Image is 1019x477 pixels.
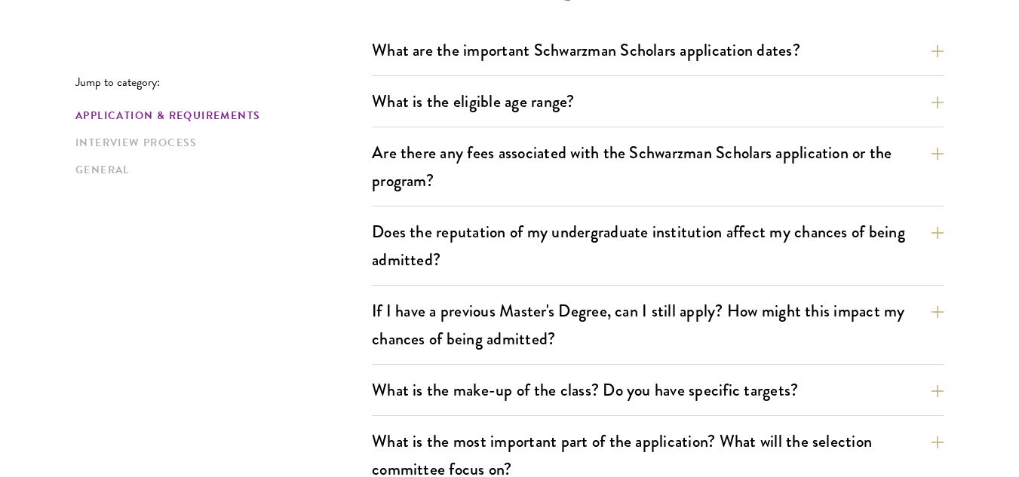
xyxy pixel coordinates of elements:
[372,136,944,197] button: Are there any fees associated with the Schwarzman Scholars application or the program?
[372,33,944,67] button: What are the important Schwarzman Scholars application dates?
[75,162,363,178] a: General
[372,84,944,118] button: What is the eligible age range?
[75,108,363,124] a: Application & Requirements
[372,215,944,277] button: Does the reputation of my undergraduate institution affect my chances of being admitted?
[372,294,944,356] button: If I have a previous Master's Degree, can I still apply? How might this impact my chances of bein...
[75,135,363,151] a: Interview Process
[372,373,944,407] button: What is the make-up of the class? Do you have specific targets?
[75,75,372,89] p: Jump to category:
